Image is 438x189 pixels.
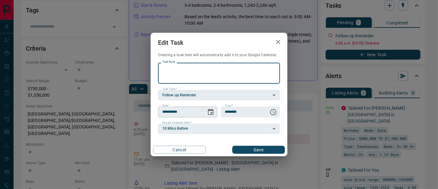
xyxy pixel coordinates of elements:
label: Google Calendar Alert [162,121,192,125]
p: Creating a task here will automatically add it to your Google Calendar. [158,52,280,58]
label: Time [225,104,233,108]
h2: Edit Task [151,33,191,52]
button: Choose date, selected date is Oct 9, 2025 [205,106,217,118]
button: Cancel [153,146,206,154]
label: Task Type [162,87,177,91]
label: Date [162,104,170,108]
label: Task Note [162,60,175,64]
div: 10 Mins Before [158,124,280,134]
div: Follow up Reminder [158,90,280,100]
button: Save [232,146,285,154]
button: Choose time, selected time is 6:00 AM [267,106,279,118]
